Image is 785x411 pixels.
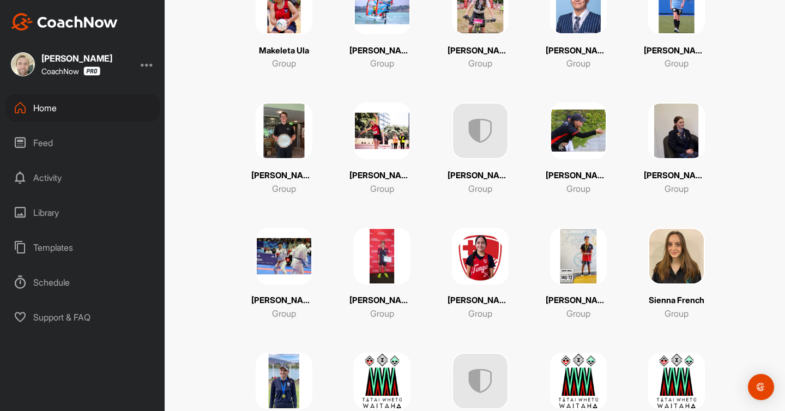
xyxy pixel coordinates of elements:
p: Group [665,307,689,320]
p: [PERSON_NAME] [349,294,415,307]
img: square_72655614cffa21f26768fd466ab7c8ce.png [354,102,410,159]
p: Group [566,182,590,195]
p: [PERSON_NAME] [448,294,513,307]
p: Group [370,57,394,70]
img: square_91871e39d92695c1a48fa5b0dd4abc59.png [256,353,312,409]
img: uAAAAAElFTkSuQmCC [452,353,509,409]
div: Feed [6,129,160,156]
p: Group [566,57,590,70]
p: Group [272,57,296,70]
div: Library [6,199,160,226]
div: Home [6,94,160,122]
p: [PERSON_NAME] [349,170,415,182]
div: CoachNow [41,67,100,76]
div: Activity [6,164,160,191]
img: square_486aaf4ffc48c1bd5b34abdb64600d59.png [648,353,705,409]
p: [PERSON_NAME] [251,170,317,182]
div: Templates [6,234,160,261]
img: square_72b02eb7acd3f6eaea655f34db8b0a5a.png [354,353,410,409]
p: Group [468,182,492,195]
p: Group [272,307,296,320]
img: square_14fbbd7a451b8a940cb8cf758d5ea578.png [256,102,312,159]
p: [PERSON_NAME] [546,170,611,182]
p: [PERSON_NAME] [349,45,415,57]
p: Group [468,57,492,70]
img: CoachNow Pro [83,67,100,76]
img: square_2b7bb0ba21ace45bab872514ddd2e9e1.jpg [11,52,35,76]
img: square_dc5b6da591665cfe09f735fca41e7d7b.png [256,228,312,285]
p: Group [272,182,296,195]
p: Makeleta Ula [259,45,309,57]
img: square_4a22f5271f10cd47ce74e6c8f19cc8c1.png [550,353,607,409]
p: [PERSON_NAME] [644,170,709,182]
p: [PERSON_NAME] [644,45,709,57]
img: square_d9be63ab618cf377bb7f2c7f0808d7cf.png [550,228,607,285]
p: Group [468,307,492,320]
img: CoachNow [11,13,118,31]
p: Sienna French [649,294,704,307]
p: Group [370,307,394,320]
p: [PERSON_NAME] [448,45,513,57]
img: square_dbadd8bf279544ce416bd5a4a444edaa.png [648,102,705,159]
p: [PERSON_NAME] [251,294,317,307]
p: Group [665,57,689,70]
div: Open Intercom Messenger [748,374,774,400]
div: Schedule [6,269,160,296]
img: square_37f4b977838e0dd8eb8f790c9eff6a26.png [354,228,410,285]
img: uAAAAAElFTkSuQmCC [452,102,509,159]
img: square_494116133d5c48c8d1f5a1cd7ef2bd31.png [452,228,509,285]
p: [PERSON_NAME] [448,170,513,182]
img: square_5fd556a9cc13fc6279bec04eca456154.png [648,228,705,285]
p: Group [665,182,689,195]
p: Group [370,182,394,195]
p: [PERSON_NAME] [546,294,611,307]
p: [PERSON_NAME] [546,45,611,57]
p: Group [566,307,590,320]
div: Support & FAQ [6,304,160,331]
img: square_02f58275bf664a3ef0fc80d685cd9216.png [550,102,607,159]
div: [PERSON_NAME] [41,54,112,63]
